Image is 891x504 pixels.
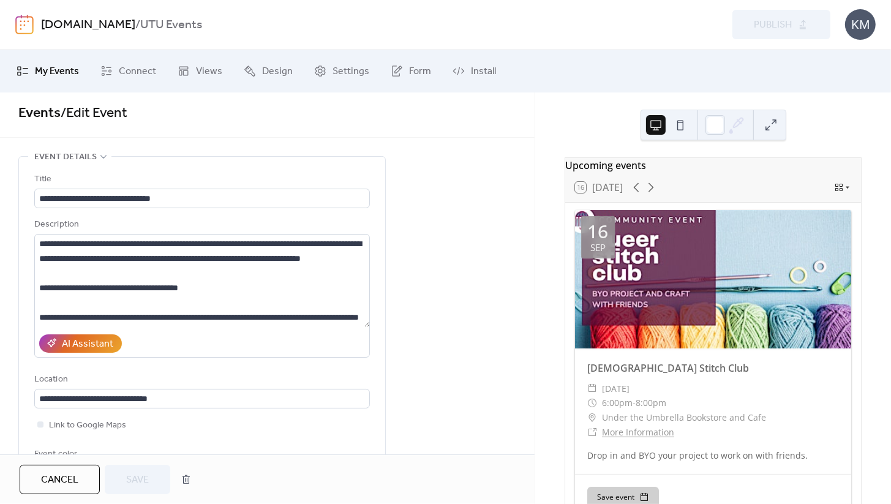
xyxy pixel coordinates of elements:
div: Event color [34,447,132,462]
span: Under the Umbrella Bookstore and Cafe [602,410,766,425]
span: 6:00pm [602,396,633,410]
div: Sep [590,243,606,252]
span: Install [471,64,496,79]
div: Drop in and BYO your project to work on with friends. [575,449,851,462]
div: Upcoming events [565,158,861,173]
div: ​ [587,410,597,425]
a: My Events [7,55,88,88]
span: - [633,396,636,410]
div: ​ [587,396,597,410]
div: 16 [588,222,609,241]
span: Link to Google Maps [49,418,126,433]
div: ​ [587,425,597,440]
a: Install [443,55,505,88]
a: Form [382,55,440,88]
a: Settings [305,55,378,88]
a: Events [18,100,61,127]
span: Cancel [41,473,78,487]
div: Title [34,172,367,187]
button: Cancel [20,465,100,494]
a: [DOMAIN_NAME] [41,13,135,37]
a: Connect [91,55,165,88]
img: logo [15,15,34,34]
span: 8:00pm [636,396,666,410]
b: / [135,13,140,37]
button: AI Assistant [39,334,122,353]
b: UTU Events [140,13,202,37]
span: Form [409,64,431,79]
a: Views [168,55,231,88]
span: [DATE] [602,382,630,396]
div: AI Assistant [62,337,113,352]
a: Design [235,55,302,88]
span: / Edit Event [61,100,127,127]
span: Settings [333,64,369,79]
a: More Information [602,426,674,438]
div: Location [34,372,367,387]
span: Views [196,64,222,79]
span: Connect [119,64,156,79]
div: KM [845,9,876,40]
span: Design [262,64,293,79]
span: My Events [35,64,79,79]
a: [DEMOGRAPHIC_DATA] Stitch Club [587,361,749,375]
span: Event details [34,150,97,165]
div: ​ [587,382,597,396]
div: Description [34,217,367,232]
